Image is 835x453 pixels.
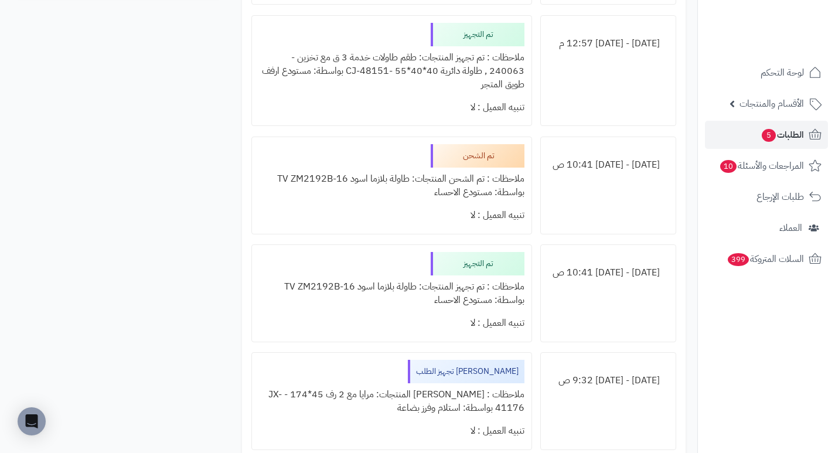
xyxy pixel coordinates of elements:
div: تنبيه العميل : لا [259,420,524,442]
a: الطلبات5 [705,121,828,149]
div: [DATE] - [DATE] 10:41 ص [548,261,669,284]
div: ملاحظات : تم الشحن المنتجات: طاولة بلازما اسود TV ZM2192B-16 بواسطة: مستودع الاحساء [259,168,524,204]
a: المراجعات والأسئلة10 [705,152,828,180]
div: تم التجهيز [431,23,524,46]
span: 5 [762,129,776,142]
a: السلات المتروكة399 [705,245,828,273]
span: الأقسام والمنتجات [739,96,804,112]
img: logo-2.png [755,33,824,57]
a: لوحة التحكم [705,59,828,87]
div: [DATE] - [DATE] 12:57 م [548,32,669,55]
span: العملاء [779,220,802,236]
div: ملاحظات : تم تجهيز المنتجات: طاولة بلازما اسود TV ZM2192B-16 بواسطة: مستودع الاحساء [259,275,524,312]
div: [DATE] - [DATE] 10:41 ص [548,154,669,176]
div: ملاحظات : [PERSON_NAME] المنتجات: مرايا مع 2 رف 45*174 - JX-41176 بواسطة: استلام وفرز بضاعة [259,383,524,420]
div: [PERSON_NAME] تجهيز الطلب [408,360,524,383]
span: طلبات الإرجاع [756,189,804,205]
span: 10 [720,160,737,173]
span: لوحة التحكم [761,64,804,81]
div: [DATE] - [DATE] 9:32 ص [548,369,669,392]
div: تنبيه العميل : لا [259,312,524,335]
div: تنبيه العميل : لا [259,96,524,119]
div: ملاحظات : تم تجهيز المنتجات: طقم طاولات خدمة 3 ق مع تخزين - 240063 , طاولة دائرية 40*40*55 -CJ-48... [259,46,524,96]
div: تم الشحن [431,144,524,168]
div: Open Intercom Messenger [18,407,46,435]
span: الطلبات [761,127,804,143]
span: 399 [728,253,749,266]
span: السلات المتروكة [727,251,804,267]
a: العملاء [705,214,828,242]
a: طلبات الإرجاع [705,183,828,211]
div: تم التجهيز [431,252,524,275]
div: تنبيه العميل : لا [259,204,524,227]
span: المراجعات والأسئلة [719,158,804,174]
